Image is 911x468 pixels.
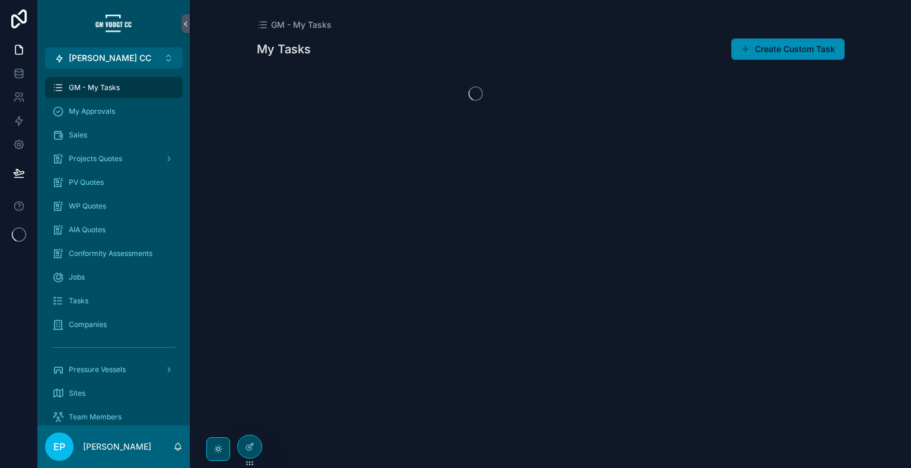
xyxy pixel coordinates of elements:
a: Team Members [45,406,183,428]
a: Jobs [45,267,183,288]
span: Tasks [69,296,88,306]
a: Companies [45,314,183,335]
span: GM - My Tasks [271,19,332,31]
span: EP [53,440,65,454]
a: GM - My Tasks [257,19,332,31]
img: App logo [95,14,133,33]
span: Projects Quotes [69,154,122,164]
button: Select Button [45,47,183,69]
span: Sales [69,130,87,140]
div: scrollable content [38,69,190,425]
a: AIA Quotes [45,219,183,241]
a: Tasks [45,290,183,312]
a: Sites [45,383,183,404]
span: Sites [69,389,85,398]
button: Create Custom Task [731,39,845,60]
span: WP Quotes [69,201,106,211]
span: Jobs [69,273,85,282]
h1: My Tasks [257,41,311,57]
span: My Approvals [69,107,115,116]
a: WP Quotes [45,195,183,217]
a: Sales [45,124,183,146]
span: [PERSON_NAME] CC [69,52,151,64]
a: My Approvals [45,101,183,122]
a: GM - My Tasks [45,77,183,98]
span: Conformity Assessments [69,249,152,258]
span: GM - My Tasks [69,83,120,92]
a: Pressure Vessels [45,359,183,380]
span: AIA Quotes [69,225,106,235]
span: Team Members [69,412,122,422]
span: PV Quotes [69,178,104,187]
span: Companies [69,320,107,329]
a: PV Quotes [45,172,183,193]
a: Conformity Assessments [45,243,183,264]
a: Projects Quotes [45,148,183,169]
span: Pressure Vessels [69,365,126,374]
p: [PERSON_NAME] [83,441,151,453]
